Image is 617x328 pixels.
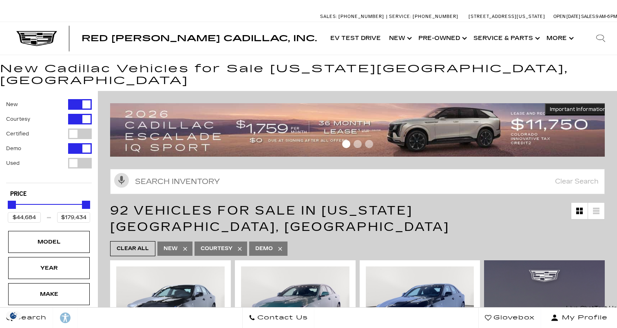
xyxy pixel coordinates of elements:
[478,308,541,328] a: Glovebox
[29,264,69,273] div: Year
[8,212,41,223] input: Minimum
[365,140,373,148] span: Go to slide 3
[242,308,314,328] a: Contact Us
[491,312,535,324] span: Glovebox
[255,312,308,324] span: Contact Us
[110,203,449,234] span: 92 Vehicles for Sale in [US_STATE][GEOGRAPHIC_DATA], [GEOGRAPHIC_DATA]
[6,100,18,109] label: New
[320,14,386,19] a: Sales: [PHONE_NUMBER]
[29,237,69,246] div: Model
[541,308,617,328] button: Open user profile menu
[545,103,611,115] button: Important Information
[413,14,458,19] span: [PHONE_NUMBER]
[110,169,605,194] input: Search Inventory
[6,115,30,123] label: Courtesy
[566,303,594,314] a: Live Chat
[6,159,20,167] label: Used
[389,14,411,19] span: Service:
[255,244,273,254] span: Demo
[164,244,178,254] span: New
[386,14,460,19] a: Service: [PHONE_NUMBER]
[10,191,88,198] h5: Price
[6,144,21,153] label: Demo
[29,290,69,299] div: Make
[13,312,46,324] span: Search
[110,103,611,157] img: 2509-September-FOM-Escalade-IQ-Lease9
[581,14,596,19] span: Sales:
[57,212,90,223] input: Maximum
[82,201,90,209] div: Maximum Price
[342,140,350,148] span: Go to slide 1
[566,305,594,312] span: Live Chat
[320,14,337,19] span: Sales:
[114,173,129,188] svg: Click to toggle on voice search
[82,33,317,43] span: Red [PERSON_NAME] Cadillac, Inc.
[4,311,23,320] img: Opt-Out Icon
[326,22,385,55] a: EV Test Drive
[594,305,617,312] span: Text Us
[354,140,362,148] span: Go to slide 2
[338,14,384,19] span: [PHONE_NUMBER]
[82,34,317,42] a: Red [PERSON_NAME] Cadillac, Inc.
[553,14,580,19] span: Open [DATE]
[8,283,90,305] div: MakeMake
[542,22,576,55] button: More
[469,22,542,55] a: Service & Parts
[596,14,617,19] span: 9 AM-6 PM
[6,99,92,183] div: Filter by Vehicle Type
[8,231,90,253] div: ModelModel
[16,31,57,47] img: Cadillac Dark Logo with Cadillac White Text
[8,257,90,279] div: YearYear
[414,22,469,55] a: Pre-Owned
[4,311,23,320] section: Click to Open Cookie Consent Modal
[8,201,16,209] div: Minimum Price
[550,106,606,113] span: Important Information
[594,303,617,314] a: Text Us
[8,198,90,223] div: Price
[117,244,149,254] span: Clear All
[559,312,608,324] span: My Profile
[6,130,29,138] label: Certified
[469,14,545,19] a: [STREET_ADDRESS][US_STATE]
[201,244,232,254] span: Courtesy
[385,22,414,55] a: New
